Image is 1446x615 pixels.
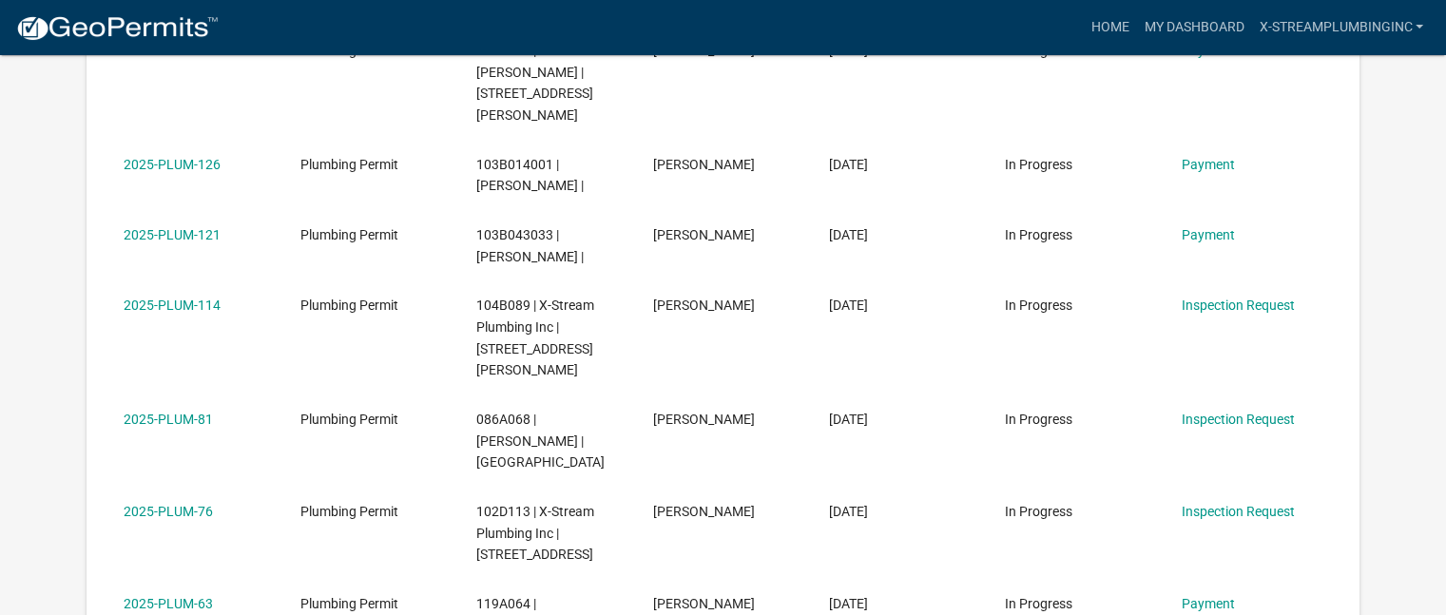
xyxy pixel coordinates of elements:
[1182,504,1295,519] a: Inspection Request
[476,43,593,123] span: 103B014 | Michael Rogers | 119 MARTIN OAKS BLVD NE
[653,298,755,313] span: Michael Rogeres
[124,157,221,172] a: 2025-PLUM-126
[1005,596,1072,611] span: In Progress
[476,504,594,563] span: 102D113 | X-Stream Plumbing Inc | 106 LAKEVIEW EST DR
[653,227,755,242] span: Michael Rogeres
[1005,157,1072,172] span: In Progress
[1182,412,1295,427] a: Inspection Request
[1182,298,1295,313] a: Inspection Request
[1136,10,1251,46] a: My Dashboard
[1182,596,1235,611] a: Payment
[1182,227,1235,242] a: Payment
[1083,10,1136,46] a: Home
[1005,227,1072,242] span: In Progress
[124,504,213,519] a: 2025-PLUM-76
[300,298,398,313] span: Plumbing Permit
[476,412,605,471] span: 086A068 | Michael Rogers | 1553 Industrial Blvd
[829,298,868,313] span: 06/18/2025
[300,504,398,519] span: Plumbing Permit
[653,412,755,427] span: Michael Rogeres
[829,504,868,519] span: 04/11/2025
[124,596,213,611] a: 2025-PLUM-63
[653,157,755,172] span: Michael Rogeres
[124,412,213,427] a: 2025-PLUM-81
[476,298,594,377] span: 104B089 | X-Stream Plumbing Inc | 119 COLLIS MARINA RD
[829,596,868,611] span: 03/20/2025
[300,157,398,172] span: Plumbing Permit
[653,596,755,611] span: Michael Rogeres
[1005,412,1072,427] span: In Progress
[829,412,868,427] span: 04/22/2025
[300,227,398,242] span: Plumbing Permit
[300,412,398,427] span: Plumbing Permit
[653,504,755,519] span: Michael Rogeres
[829,227,868,242] span: 06/27/2025
[300,596,398,611] span: Plumbing Permit
[476,157,584,194] span: 103B014001 | Michael Rogers |
[476,227,584,264] span: 103B043033 | Michael Rogers |
[1005,504,1072,519] span: In Progress
[829,157,868,172] span: 07/02/2025
[1182,157,1235,172] a: Payment
[1005,298,1072,313] span: In Progress
[1251,10,1431,46] a: x-streamplumbinginc
[124,298,221,313] a: 2025-PLUM-114
[124,227,221,242] a: 2025-PLUM-121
